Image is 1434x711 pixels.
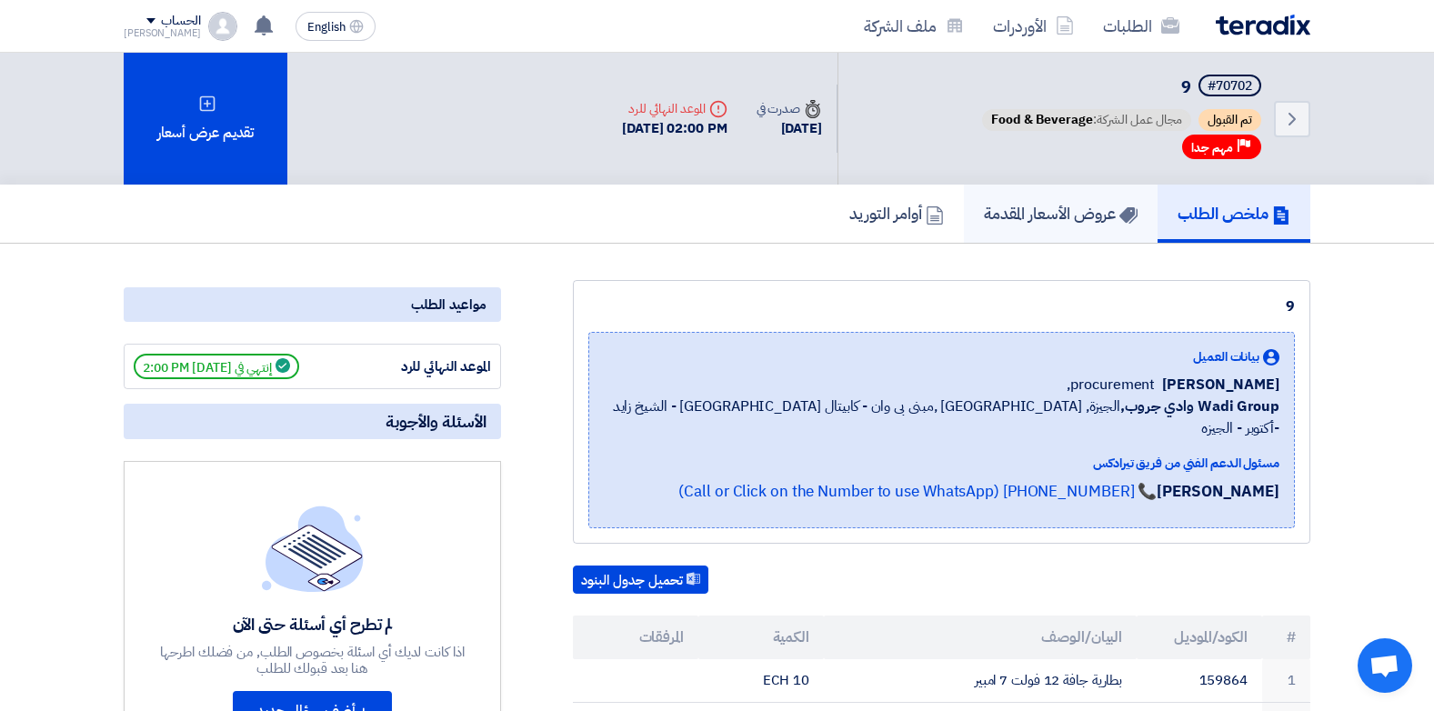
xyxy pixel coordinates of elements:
[678,480,1157,503] a: 📞 [PHONE_NUMBER] (Call or Click on the Number to use WhatsApp)
[824,616,1138,659] th: البيان/الوصف
[604,396,1279,439] span: الجيزة, [GEOGRAPHIC_DATA] ,مبنى بى وان - كابيتال [GEOGRAPHIC_DATA] - الشيخ زايد -أكتوبر - الجيزه
[964,185,1158,243] a: عروض الأسعار المقدمة
[1191,139,1233,156] span: مهم جدا
[984,203,1138,224] h5: عروض الأسعار المقدمة
[124,287,501,322] div: مواعيد الطلب
[1178,203,1290,224] h5: ملخص الطلب
[208,12,237,41] img: profile_test.png
[158,644,467,676] div: اذا كانت لديك أي اسئلة بخصوص الطلب, من فضلك اطرحها هنا بعد قبولك للطلب
[849,203,944,224] h5: أوامر التوريد
[757,99,822,118] div: صدرت في
[824,659,1138,702] td: بطارية جافة 12 فولت 7 امبير
[161,14,200,29] div: الحساب
[1067,374,1155,396] span: procurement,
[1120,396,1279,417] b: Wadi Group وادي جروب,
[982,109,1191,131] span: مجال عمل الشركة:
[1181,75,1191,99] span: 9
[386,411,486,432] span: الأسئلة والأجوبة
[262,506,364,591] img: empty_state_list.svg
[1262,659,1310,702] td: 1
[124,53,287,185] div: تقديم عرض أسعار
[573,566,708,595] button: تحميل جدول البنود
[978,75,1265,100] h5: 9
[573,616,698,659] th: المرفقات
[1137,616,1262,659] th: الكود/الموديل
[978,5,1088,47] a: الأوردرات
[588,295,1295,317] div: 9
[1162,374,1279,396] span: [PERSON_NAME]
[698,616,824,659] th: الكمية
[1157,480,1279,503] strong: [PERSON_NAME]
[158,614,467,635] div: لم تطرح أي أسئلة حتى الآن
[622,99,727,118] div: الموعد النهائي للرد
[991,110,1093,129] span: Food & Beverage
[307,21,346,34] span: English
[1208,80,1252,93] div: #70702
[698,659,824,702] td: 10 ECH
[1358,638,1412,693] a: Open chat
[1193,347,1259,366] span: بيانات العميل
[1137,659,1262,702] td: 159864
[355,356,491,377] div: الموعد النهائي للرد
[296,12,376,41] button: English
[849,5,978,47] a: ملف الشركة
[1158,185,1310,243] a: ملخص الطلب
[757,118,822,139] div: [DATE]
[1088,5,1194,47] a: الطلبات
[604,454,1279,473] div: مسئول الدعم الفني من فريق تيرادكس
[829,185,964,243] a: أوامر التوريد
[622,118,727,139] div: [DATE] 02:00 PM
[124,28,201,38] div: [PERSON_NAME]
[1262,616,1310,659] th: #
[134,354,299,379] span: إنتهي في [DATE] 2:00 PM
[1198,109,1261,131] span: تم القبول
[1216,15,1310,35] img: Teradix logo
